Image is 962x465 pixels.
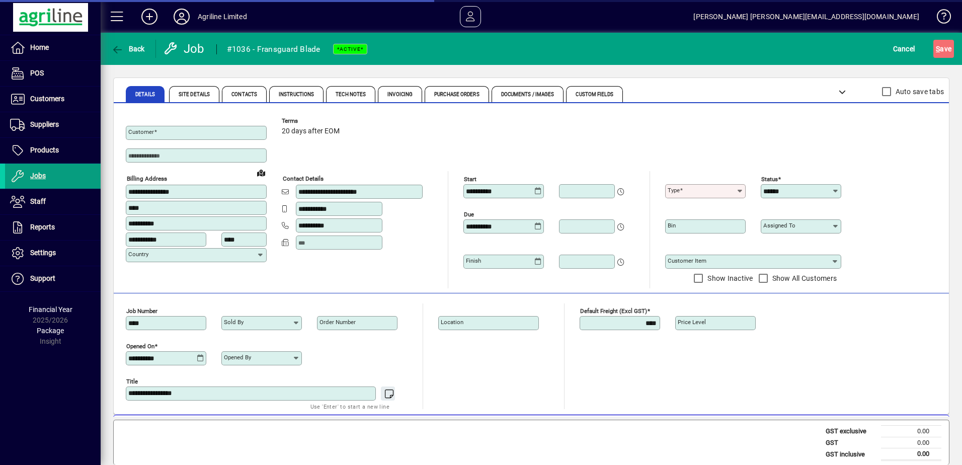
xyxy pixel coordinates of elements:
span: Instructions [279,92,314,97]
button: Save [933,40,954,58]
button: Profile [166,8,198,26]
a: Customers [5,87,101,112]
span: Suppliers [30,120,59,128]
span: POS [30,69,44,77]
button: Cancel [891,40,918,58]
a: Support [5,266,101,291]
span: ave [936,41,951,57]
mat-label: Assigned to [763,222,795,229]
mat-label: Opened On [126,343,154,350]
span: Jobs [30,172,46,180]
mat-label: Location [441,319,463,326]
mat-label: Type [668,187,680,194]
label: Show All Customers [770,273,837,283]
span: 20 days after EOM [282,127,340,135]
button: Back [109,40,147,58]
mat-label: Order number [319,319,356,326]
span: Invoicing [387,92,413,97]
a: Staff [5,189,101,214]
span: Package [37,327,64,335]
div: Agriline Limited [198,9,247,25]
span: Documents / Images [501,92,554,97]
span: Financial Year [29,305,72,314]
mat-label: Price Level [678,319,706,326]
a: Settings [5,241,101,266]
button: Add [133,8,166,26]
span: S [936,45,940,53]
a: POS [5,61,101,86]
mat-label: Customer Item [668,257,706,264]
span: Back [111,45,145,53]
mat-label: Due [464,211,474,218]
td: 0.00 [881,426,941,437]
mat-label: Opened by [224,354,251,361]
td: GST [821,437,881,448]
td: GST inclusive [821,448,881,460]
a: Home [5,35,101,60]
span: Cancel [893,41,915,57]
mat-label: Bin [668,222,676,229]
td: 0.00 [881,437,941,448]
a: View on map [253,165,269,181]
span: Terms [282,118,342,124]
span: Tech Notes [336,92,366,97]
a: Suppliers [5,112,101,137]
span: Settings [30,249,56,257]
span: Products [30,146,59,154]
mat-label: Customer [128,128,154,135]
span: Purchase Orders [434,92,479,97]
div: #1036 - Fransguard Blade [227,41,320,57]
label: Auto save tabs [894,87,944,97]
a: Knowledge Base [929,2,949,35]
label: Show Inactive [705,273,753,283]
a: Products [5,138,101,163]
td: GST exclusive [821,426,881,437]
span: Custom Fields [576,92,613,97]
mat-label: Country [128,251,148,258]
div: [PERSON_NAME] [PERSON_NAME][EMAIL_ADDRESS][DOMAIN_NAME] [693,9,919,25]
span: Staff [30,197,46,205]
span: Details [135,92,155,97]
app-page-header-button: Back [101,40,156,58]
mat-label: Start [464,176,476,183]
span: Reports [30,223,55,231]
span: Contacts [231,92,257,97]
mat-label: Finish [466,257,481,264]
span: Home [30,43,49,51]
span: Support [30,274,55,282]
mat-label: Title [126,378,138,385]
mat-label: Default Freight (excl GST) [580,307,647,315]
td: 0.00 [881,448,941,460]
mat-hint: Use 'Enter' to start a new line [310,401,389,412]
span: Customers [30,95,64,103]
span: Site Details [179,92,210,97]
mat-label: Status [761,176,778,183]
mat-label: Job number [126,307,157,315]
mat-label: Sold by [224,319,244,326]
a: Reports [5,215,101,240]
div: Job [164,41,206,57]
